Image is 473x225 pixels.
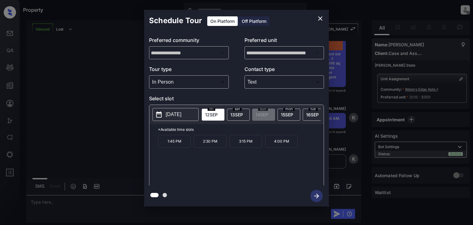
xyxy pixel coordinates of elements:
span: sat [233,107,242,111]
p: Preferred unit [245,36,324,46]
span: 12 SEP [205,112,218,117]
span: 16 SEP [306,112,319,117]
p: 1:45 PM [158,135,191,148]
div: date-select [303,109,325,121]
button: close [314,12,326,25]
div: date-select [227,109,250,121]
span: mon [283,107,295,111]
div: On Platform [207,16,238,26]
div: Text [246,77,323,87]
button: [DATE] [152,108,199,121]
p: [DATE] [166,111,181,118]
span: tue [309,107,318,111]
button: btn-next [307,188,326,204]
p: *Available time slots [158,124,324,135]
div: date-select [202,109,224,121]
p: 3:15 PM [229,135,262,148]
div: Off Platform [239,16,269,26]
p: Select slot [149,95,324,105]
p: Preferred community [149,36,229,46]
h2: Schedule Tour [144,10,207,31]
p: Contact type [245,65,324,75]
div: date-select [277,109,300,121]
span: 15 SEP [281,112,293,117]
p: 4:00 PM [265,135,298,148]
span: fri [208,107,215,111]
p: 2:30 PM [194,135,226,148]
span: 13 SEP [230,112,243,117]
p: Tour type [149,65,229,75]
div: In Person [151,77,227,87]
